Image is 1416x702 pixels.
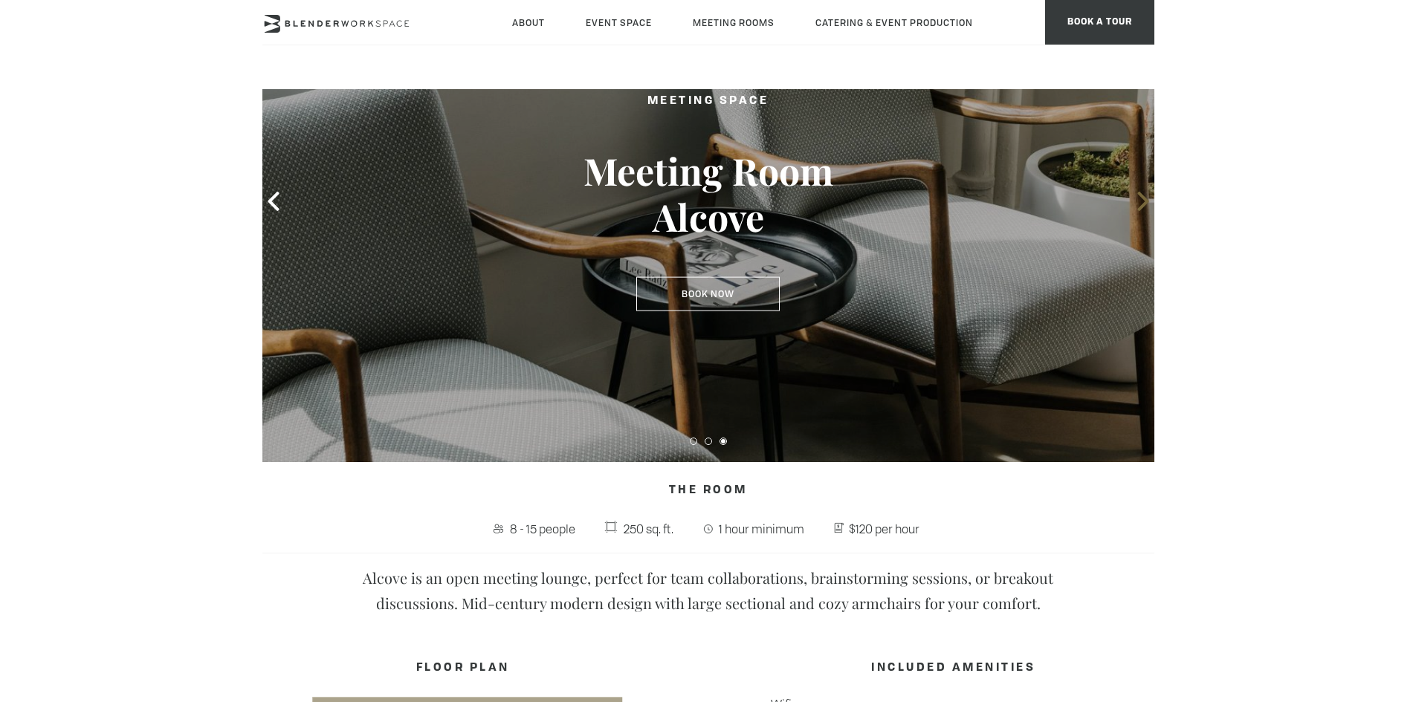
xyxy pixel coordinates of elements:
[620,517,677,541] span: 250 sq. ft.
[506,517,579,541] span: 8 - 15 people
[337,565,1080,616] p: Alcove is an open meeting lounge, perfect for team collaborations, brainstorming sessions, or bre...
[537,92,879,111] h2: Meeting Space
[636,277,780,311] a: Book Now
[753,654,1154,683] h4: INCLUDED AMENITIES
[537,148,879,240] h3: Meeting Room Alcove
[846,517,924,541] span: $120 per hour
[262,654,664,683] h4: FLOOR PLAN
[715,517,808,541] span: 1 hour minimum
[262,477,1154,505] h4: The Room
[1342,631,1416,702] iframe: Chat Widget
